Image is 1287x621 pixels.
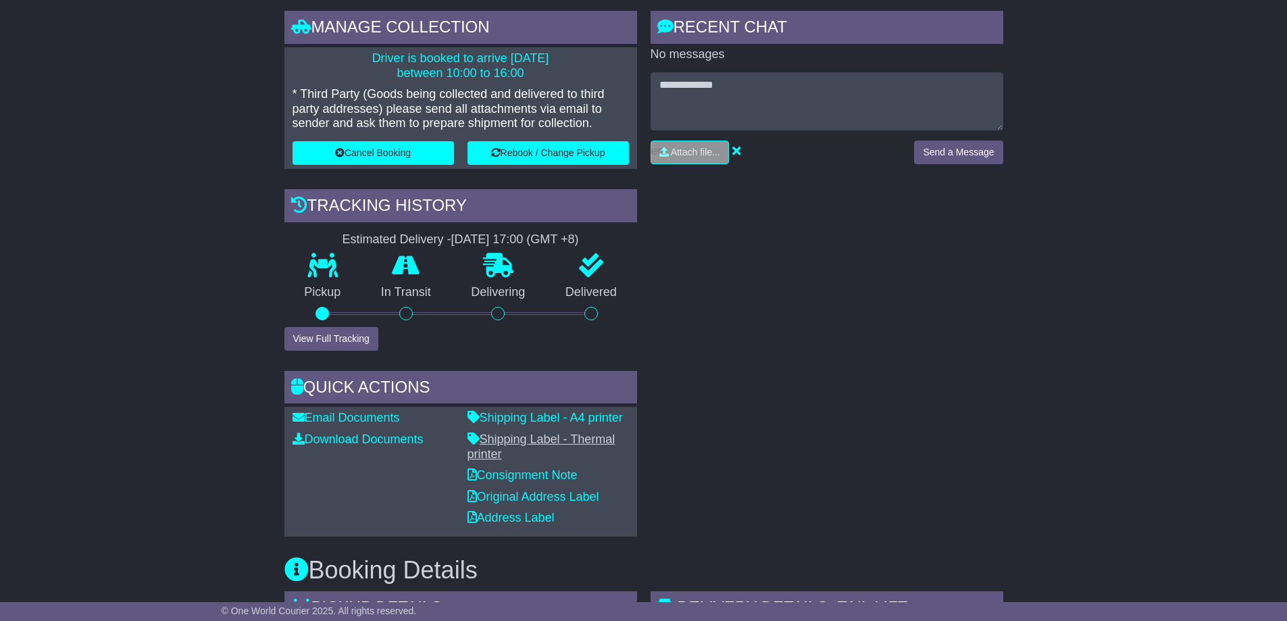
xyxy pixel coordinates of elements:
[651,11,1003,47] div: RECENT CHAT
[284,232,637,247] div: Estimated Delivery -
[293,141,454,165] button: Cancel Booking
[284,557,1003,584] h3: Booking Details
[293,432,424,446] a: Download Documents
[284,11,637,47] div: Manage collection
[284,285,361,300] p: Pickup
[468,141,629,165] button: Rebook / Change Pickup
[914,141,1003,164] button: Send a Message
[222,605,417,616] span: © One World Courier 2025. All rights reserved.
[293,411,400,424] a: Email Documents
[293,87,629,131] p: * Third Party (Goods being collected and delivered to third party addresses) please send all atta...
[651,47,1003,62] p: No messages
[468,511,555,524] a: Address Label
[451,232,579,247] div: [DATE] 17:00 (GMT +8)
[468,432,615,461] a: Shipping Label - Thermal printer
[284,371,637,407] div: Quick Actions
[468,490,599,503] a: Original Address Label
[828,598,907,616] span: - Tail Lift
[284,327,378,351] button: View Full Tracking
[284,189,637,226] div: Tracking history
[468,411,623,424] a: Shipping Label - A4 printer
[361,285,451,300] p: In Transit
[545,285,637,300] p: Delivered
[451,285,546,300] p: Delivering
[468,468,578,482] a: Consignment Note
[293,51,629,80] p: Driver is booked to arrive [DATE] between 10:00 to 16:00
